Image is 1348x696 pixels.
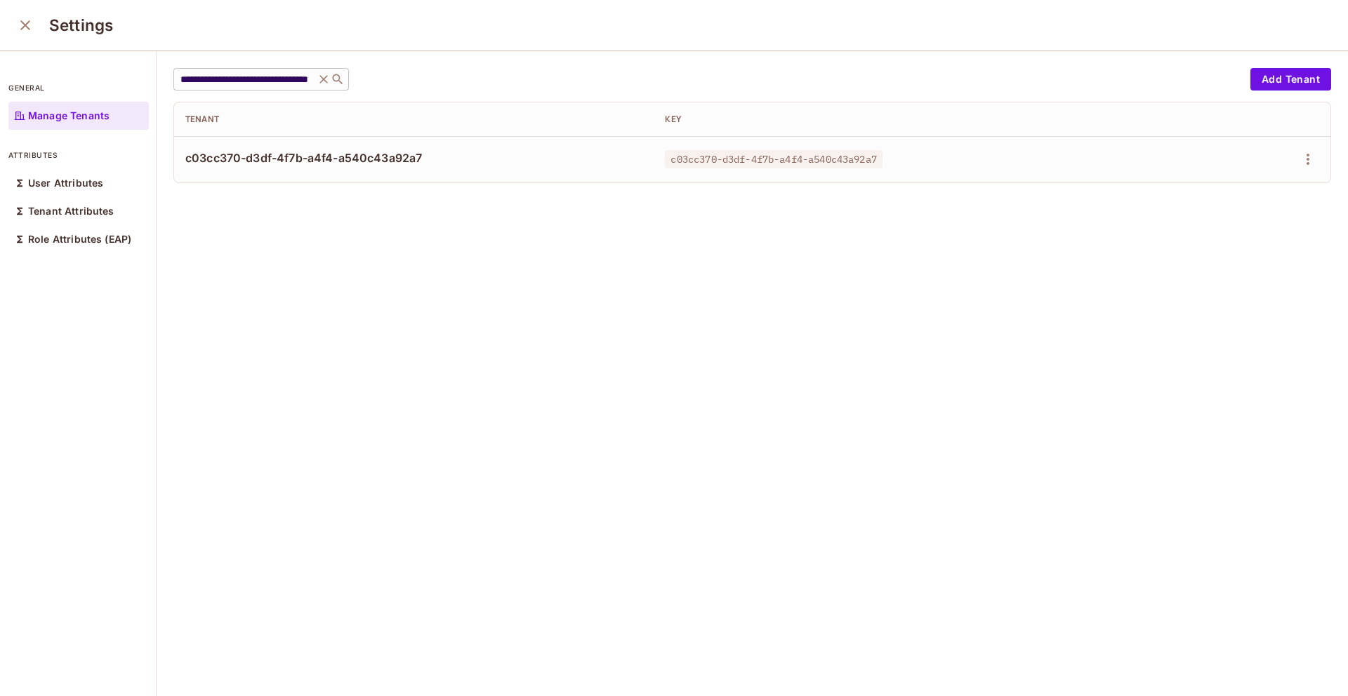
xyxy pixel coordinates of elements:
button: Add Tenant [1250,68,1331,91]
button: close [11,11,39,39]
span: c03cc370-d3df-4f7b-a4f4-a540c43a92a7 [665,150,882,168]
p: attributes [8,149,149,161]
p: User Attributes [28,178,103,189]
p: general [8,82,149,93]
h3: Settings [49,15,113,35]
p: Tenant Attributes [28,206,114,217]
div: Key [665,114,1116,125]
span: c03cc370-d3df-4f7b-a4f4-a540c43a92a7 [185,150,642,166]
p: Manage Tenants [28,110,110,121]
div: Tenant [185,114,642,125]
p: Role Attributes (EAP) [28,234,131,245]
